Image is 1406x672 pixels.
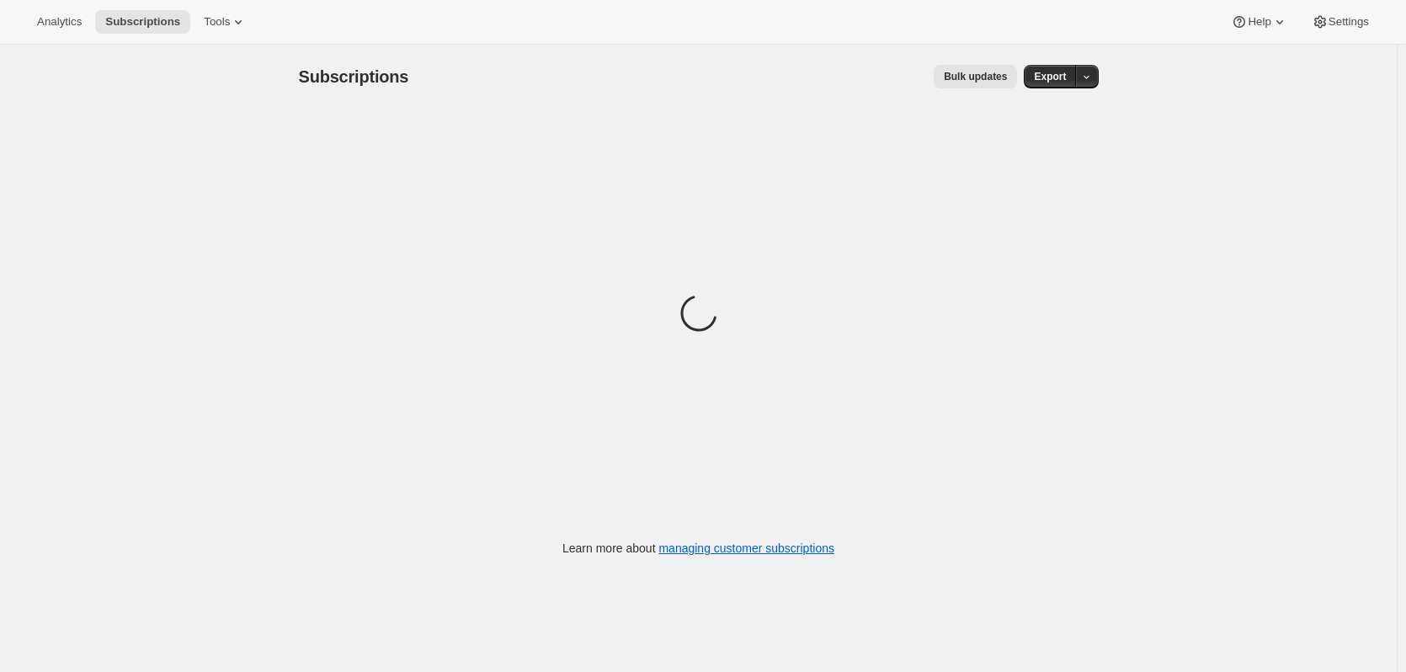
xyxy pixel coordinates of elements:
[562,540,834,557] p: Learn more about
[1248,15,1270,29] span: Help
[1024,65,1076,88] button: Export
[204,15,230,29] span: Tools
[194,10,257,34] button: Tools
[658,541,834,555] a: managing customer subscriptions
[1221,10,1297,34] button: Help
[1034,70,1066,83] span: Export
[1329,15,1369,29] span: Settings
[37,15,82,29] span: Analytics
[95,10,190,34] button: Subscriptions
[299,67,409,86] span: Subscriptions
[944,70,1007,83] span: Bulk updates
[1302,10,1379,34] button: Settings
[105,15,180,29] span: Subscriptions
[934,65,1017,88] button: Bulk updates
[27,10,92,34] button: Analytics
